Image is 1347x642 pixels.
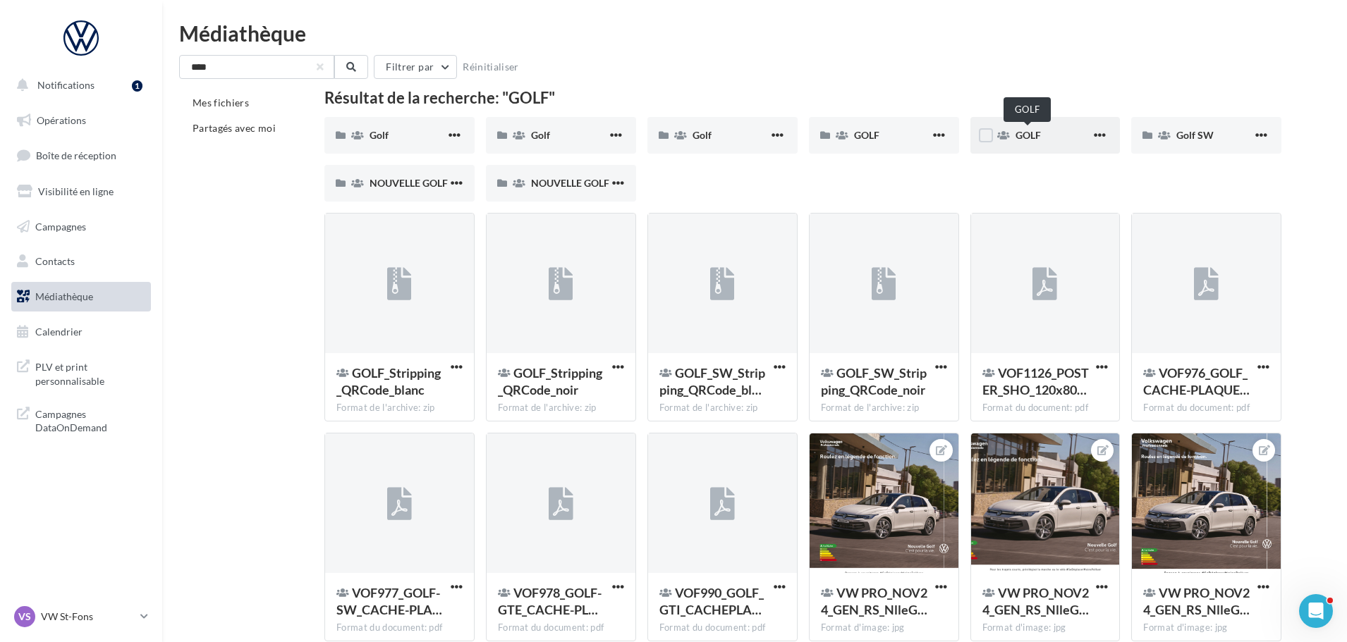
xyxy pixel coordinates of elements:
[324,90,1281,106] div: Résultat de la recherche: "GOLF"
[38,185,114,197] span: Visibilité en ligne
[1143,365,1250,397] span: VOF976_GOLF_CACHE-PLAQUE_Oct19_520x110_HD
[982,585,1089,617] span: VW PRO_NOV24_GEN_RS_NlleGolf_GMB
[8,282,154,311] a: Médiathèque
[18,610,31,624] span: VS
[35,405,145,435] span: Campagnes DataOnDemand
[531,129,550,141] span: Golf
[336,622,463,634] div: Format du document: pdf
[370,177,448,189] span: NOUVELLE GOLF
[457,58,525,75] button: Réinitialiser
[193,97,249,109] span: Mes fichiers
[8,106,154,135] a: Opérations
[1004,97,1051,122] div: GOLF
[821,622,947,634] div: Format d'image: jpg
[498,402,624,414] div: Format de l'archive: zip
[35,220,86,232] span: Campagnes
[179,23,1330,44] div: Médiathèque
[8,352,154,393] a: PLV et print personnalisable
[336,365,441,397] span: GOLF_Stripping_QRCode_blanc
[8,177,154,206] a: Visibilité en ligne
[36,149,116,161] span: Boîte de réception
[374,55,457,79] button: Filtrer par
[41,610,135,624] p: VW St-Fons
[8,317,154,347] a: Calendrier
[1143,402,1269,414] div: Format du document: pdf
[37,79,95,91] span: Notifications
[8,70,148,100] button: Notifications 1
[1176,129,1214,141] span: Golf SW
[498,622,624,634] div: Format du document: pdf
[821,585,927,617] span: VW PRO_NOV24_GEN_RS_NlleGolf_CARRE
[132,80,142,92] div: 1
[659,402,786,414] div: Format de l'archive: zip
[659,585,764,617] span: VOF990_GOLF_GTI_CACHEPLAQUE_520X110_HD
[659,365,765,397] span: GOLF_SW_Stripping_QRCode_blanc
[11,603,151,630] a: VS VW St-Fons
[8,212,154,242] a: Campagnes
[370,129,389,141] span: Golf
[531,177,609,189] span: NOUVELLE GOLF
[35,290,93,302] span: Médiathèque
[659,622,786,634] div: Format du document: pdf
[35,255,75,267] span: Contacts
[37,114,86,126] span: Opérations
[1143,585,1250,617] span: VW PRO_NOV24_GEN_RS_NlleGolf_GMB_720x720p
[193,122,276,134] span: Partagés avec moi
[821,365,927,397] span: GOLF_SW_Stripping_QRCode_noir
[498,365,602,397] span: GOLF_Stripping_QRCode_noir
[8,247,154,276] a: Contacts
[1143,622,1269,634] div: Format d'image: jpg
[821,402,947,414] div: Format de l'archive: zip
[498,585,602,617] span: VOF978_GOLF-GTE_CACHE-PLAQUE_Oct19_520x110_HD
[35,357,145,388] span: PLV et print personnalisable
[982,365,1089,397] span: VOF1126_POSTER_SHO_120x80_GOLF_HD.pdf.pdf
[8,140,154,171] a: Boîte de réception
[35,326,83,338] span: Calendrier
[982,402,1109,414] div: Format du document: pdf
[693,129,712,141] span: Golf
[8,399,154,440] a: Campagnes DataOnDemand
[336,585,442,617] span: VOF977_GOLF-SW_CACHE-PLAQUE_Oct19_520x110_HD
[336,402,463,414] div: Format de l'archive: zip
[982,622,1109,634] div: Format d'image: jpg
[1016,129,1041,141] span: GOLF
[854,129,879,141] span: GOLF
[1299,594,1333,628] iframe: Intercom live chat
